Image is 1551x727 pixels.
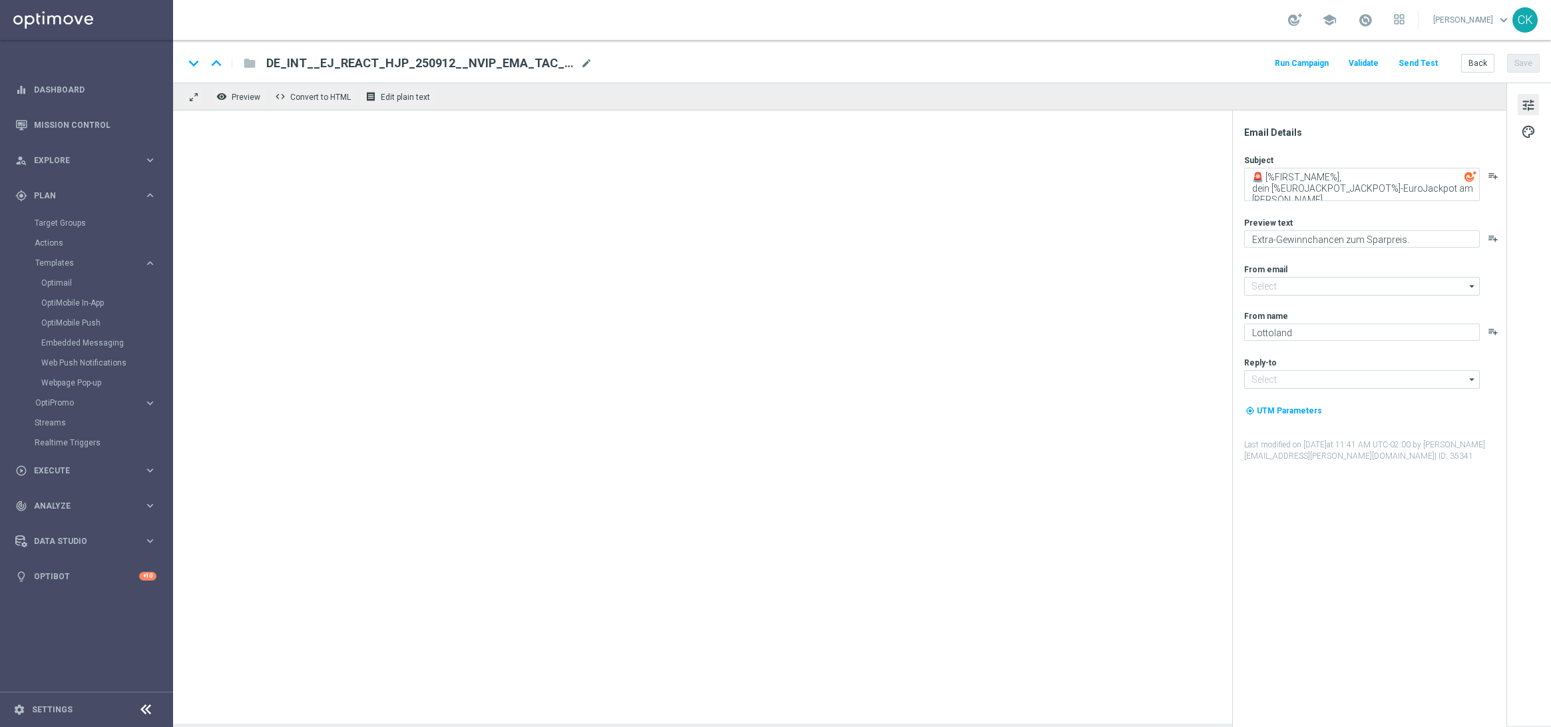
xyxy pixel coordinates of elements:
[15,190,157,201] button: gps_fixed Plan keyboard_arrow_right
[1349,59,1379,68] span: Validate
[1464,170,1476,182] img: optiGenie.svg
[15,154,144,166] div: Explore
[41,313,172,333] div: OptiMobile Push
[15,85,157,95] button: equalizer Dashboard
[580,57,592,69] span: mode_edit
[34,537,144,545] span: Data Studio
[15,501,157,511] button: track_changes Analyze keyboard_arrow_right
[1512,7,1538,33] div: CK
[41,353,172,373] div: Web Push Notifications
[35,213,172,233] div: Target Groups
[35,233,172,253] div: Actions
[1244,370,1480,389] input: Select
[15,465,27,477] i: play_circle_outline
[1244,277,1480,296] input: Select
[15,535,144,547] div: Data Studio
[1488,170,1498,181] button: playlist_add
[41,358,138,368] a: Web Push Notifications
[1521,97,1536,114] span: tune
[1244,439,1505,462] label: Last modified on [DATE] at 11:41 AM UTC-02:00 by [PERSON_NAME][EMAIL_ADDRESS][PERSON_NAME][DOMAIN...
[35,253,172,393] div: Templates
[1397,55,1440,73] button: Send Test
[1244,358,1277,368] label: Reply-to
[35,218,138,228] a: Target Groups
[275,91,286,102] span: code
[34,72,156,107] a: Dashboard
[15,107,156,142] div: Mission Control
[15,500,144,512] div: Analyze
[15,190,144,202] div: Plan
[1488,326,1498,337] button: playlist_add
[362,88,436,105] button: receipt Edit plain text
[1347,55,1381,73] button: Validate
[1466,371,1479,388] i: arrow_drop_down
[35,399,144,407] div: OptiPromo
[34,559,139,594] a: Optibot
[15,120,157,130] button: Mission Control
[144,154,156,166] i: keyboard_arrow_right
[34,156,144,164] span: Explore
[381,93,430,102] span: Edit plain text
[266,55,575,71] span: DE_INT__EJ_REACT_HJP_250912__NVIP_EMA_TAC_LT
[35,413,172,433] div: Streams
[1244,403,1323,418] button: my_location UTM Parameters
[15,190,27,202] i: gps_fixed
[15,84,27,96] i: equalizer
[15,571,157,582] button: lightbulb Optibot +10
[206,53,226,73] i: keyboard_arrow_up
[144,189,156,202] i: keyboard_arrow_right
[184,53,204,73] i: keyboard_arrow_down
[1244,218,1293,228] label: Preview text
[41,278,138,288] a: Optimail
[35,433,172,453] div: Realtime Triggers
[1496,13,1511,27] span: keyboard_arrow_down
[13,704,25,716] i: settings
[1244,126,1505,138] div: Email Details
[35,259,144,267] div: Templates
[41,377,138,388] a: Webpage Pop-up
[1244,155,1273,166] label: Subject
[144,464,156,477] i: keyboard_arrow_right
[34,467,144,475] span: Execute
[35,399,130,407] span: OptiPromo
[41,293,172,313] div: OptiMobile In-App
[1435,451,1473,461] span: | ID: 35341
[35,417,138,428] a: Streams
[1244,264,1287,275] label: From email
[15,155,157,166] button: person_search Explore keyboard_arrow_right
[34,502,144,510] span: Analyze
[1244,311,1288,322] label: From name
[41,373,172,393] div: Webpage Pop-up
[41,298,138,308] a: OptiMobile In-App
[35,259,130,267] span: Templates
[35,393,172,413] div: OptiPromo
[1518,94,1539,115] button: tune
[1518,121,1539,142] button: palette
[139,572,156,581] div: +10
[35,258,157,268] button: Templates keyboard_arrow_right
[35,397,157,408] button: OptiPromo keyboard_arrow_right
[15,500,27,512] i: track_changes
[15,536,157,547] button: Data Studio keyboard_arrow_right
[1245,406,1255,415] i: my_location
[1461,54,1494,73] button: Back
[32,706,73,714] a: Settings
[144,535,156,547] i: keyboard_arrow_right
[216,91,227,102] i: remove_red_eye
[213,88,266,105] button: remove_red_eye Preview
[35,238,138,248] a: Actions
[35,437,138,448] a: Realtime Triggers
[15,72,156,107] div: Dashboard
[34,107,156,142] a: Mission Control
[290,93,351,102] span: Convert to HTML
[41,338,138,348] a: Embedded Messaging
[1521,123,1536,140] span: palette
[15,465,144,477] div: Execute
[144,257,156,270] i: keyboard_arrow_right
